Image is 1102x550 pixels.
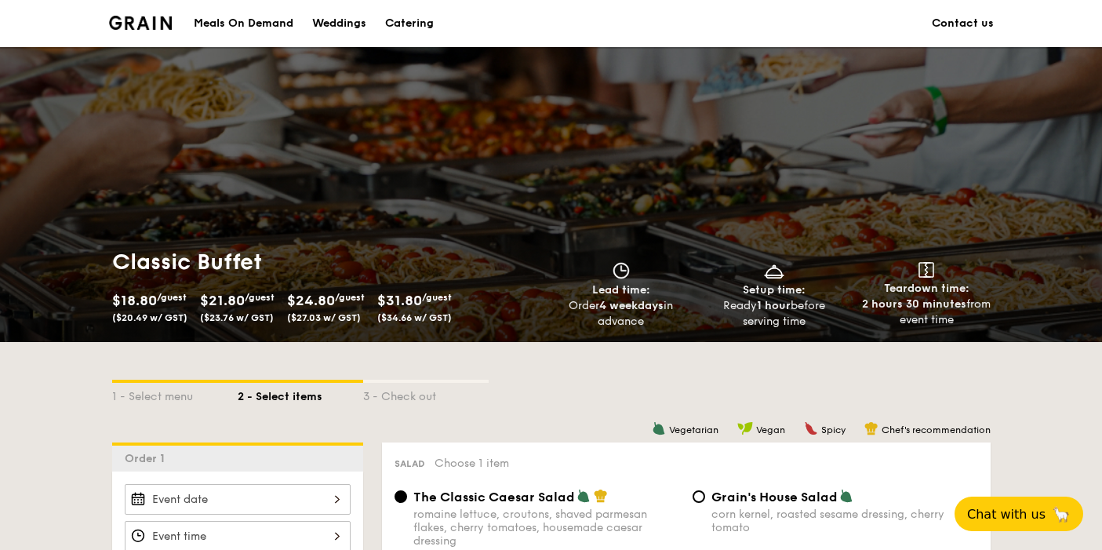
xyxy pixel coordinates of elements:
span: The Classic Caesar Salad [413,490,575,504]
span: Grain's House Salad [711,490,838,504]
span: /guest [422,292,452,303]
span: Spicy [821,424,846,435]
strong: 4 weekdays [599,299,664,312]
img: icon-clock.2db775ea.svg [609,262,633,279]
div: from event time [857,297,997,328]
span: Salad [395,458,425,469]
div: corn kernel, roasted sesame dressing, cherry tomato [711,508,978,534]
span: ($27.03 w/ GST) [287,312,361,323]
span: /guest [245,292,275,303]
span: $31.80 [377,292,422,309]
img: icon-vegetarian.fe4039eb.svg [839,489,853,503]
span: Chef's recommendation [882,424,991,435]
input: The Classic Caesar Saladromaine lettuce, croutons, shaved parmesan flakes, cherry tomatoes, house... [395,490,407,503]
div: romaine lettuce, croutons, shaved parmesan flakes, cherry tomatoes, housemade caesar dressing [413,508,680,548]
span: 🦙 [1052,505,1071,523]
input: Grain's House Saladcorn kernel, roasted sesame dressing, cherry tomato [693,490,705,503]
img: Grain [109,16,173,30]
div: 1 - Select menu [112,383,238,405]
span: Choose 1 item [435,457,509,470]
button: Chat with us🦙 [955,497,1083,531]
span: $18.80 [112,292,157,309]
img: icon-teardown.65201eee.svg [918,262,934,278]
img: icon-dish.430c3a2e.svg [762,262,786,279]
span: $24.80 [287,292,335,309]
div: 3 - Check out [363,383,489,405]
div: Ready before serving time [704,298,844,330]
img: icon-vegetarian.fe4039eb.svg [576,489,591,503]
span: Lead time: [592,283,650,297]
div: Order in advance [551,298,692,330]
span: Vegetarian [669,424,718,435]
strong: 2 hours 30 minutes [862,297,966,311]
img: icon-vegan.f8ff3823.svg [737,421,753,435]
img: icon-vegetarian.fe4039eb.svg [652,421,666,435]
input: Event date [125,484,351,515]
span: ($34.66 w/ GST) [377,312,452,323]
span: Order 1 [125,452,171,465]
span: Chat with us [967,507,1046,522]
span: Setup time: [743,283,806,297]
a: Logotype [109,16,173,30]
span: Teardown time: [884,282,969,295]
img: icon-chef-hat.a58ddaea.svg [864,421,878,435]
span: ($23.76 w/ GST) [200,312,274,323]
span: /guest [335,292,365,303]
span: ($20.49 w/ GST) [112,312,187,323]
span: /guest [157,292,187,303]
span: $21.80 [200,292,245,309]
img: icon-spicy.37a8142b.svg [804,421,818,435]
img: icon-chef-hat.a58ddaea.svg [594,489,608,503]
strong: 1 hour [757,299,791,312]
span: Vegan [756,424,785,435]
h1: Classic Buffet [112,248,545,276]
div: 2 - Select items [238,383,363,405]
